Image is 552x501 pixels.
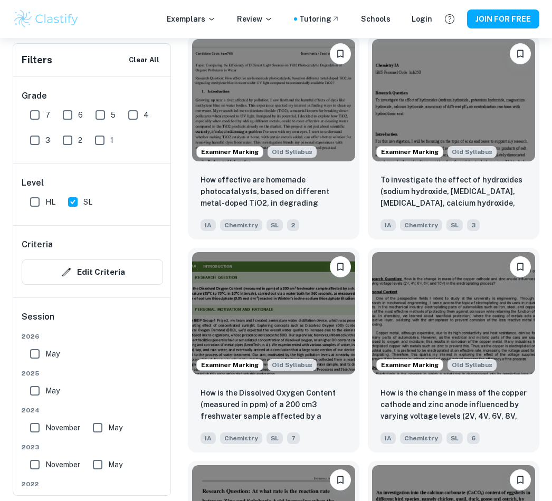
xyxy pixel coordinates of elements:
[448,146,497,158] span: Old Syllabus
[299,13,340,25] a: Tutoring
[108,459,122,470] span: May
[22,177,163,189] h6: Level
[510,256,531,277] button: Please log in to bookmark exemplars
[380,219,396,231] span: IA
[467,219,480,231] span: 3
[220,432,262,444] span: Chemistry
[220,219,262,231] span: Chemistry
[377,360,443,370] span: Examiner Marking
[167,13,216,25] p: Exemplars
[510,43,531,64] button: Please log in to bookmark exemplars
[400,432,442,444] span: Chemistry
[126,52,162,68] button: Clear All
[441,10,459,28] button: Help and Feedback
[412,13,432,25] a: Login
[110,134,113,146] span: 1
[45,385,60,397] span: May
[45,109,50,121] span: 7
[201,432,216,444] span: IA
[201,387,347,423] p: How is the Dissolved Oxygen Content (measured in ppm) of a 200 cm3 freshwater sample affected by ...
[377,147,443,157] span: Examiner Marking
[268,359,317,371] div: Starting from the May 2025 session, the Chemistry IA requirements have changed. It's OK to refer ...
[330,43,351,64] button: Please log in to bookmark exemplars
[144,109,149,121] span: 4
[45,134,50,146] span: 3
[448,359,497,371] div: Starting from the May 2025 session, the Chemistry IA requirements have changed. It's OK to refer ...
[192,39,355,161] img: Chemistry IA example thumbnail: How effective are homemade photocatalyst
[448,146,497,158] div: Starting from the May 2025 session, the Chemistry IA requirements have changed. It's OK to refer ...
[467,432,480,444] span: 6
[380,432,396,444] span: IA
[22,90,163,102] h6: Grade
[372,39,535,161] img: Chemistry IA example thumbnail: To investigate the effect of hydroxides
[22,332,163,341] span: 2026
[22,406,163,415] span: 2024
[188,35,359,239] a: Examiner MarkingStarting from the May 2025 session, the Chemistry IA requirements have changed. I...
[448,359,497,371] span: Old Syllabus
[78,109,83,121] span: 6
[22,238,53,251] h6: Criteria
[201,174,347,210] p: How effective are homemade photocatalysts, based on different metal-doped TiO2, in degrading meth...
[267,432,283,444] span: SL
[368,35,539,239] a: Examiner MarkingStarting from the May 2025 session, the Chemistry IA requirements have changed. I...
[22,479,163,489] span: 2022
[45,459,80,470] span: November
[22,259,163,285] button: Edit Criteria
[330,256,351,277] button: Please log in to bookmark exemplars
[45,348,60,360] span: May
[268,146,317,158] span: Old Syllabus
[467,9,539,28] button: JOIN FOR FREE
[83,196,92,208] span: SL
[22,311,163,332] h6: Session
[361,13,391,25] a: Schools
[192,252,355,374] img: Chemistry IA example thumbnail: How is the Dissolved Oxygen Content (mea
[197,360,263,370] span: Examiner Marking
[22,442,163,452] span: 2023
[267,219,283,231] span: SL
[268,146,317,158] div: Starting from the May 2025 session, the Chemistry IA requirements have changed. It's OK to refer ...
[111,109,116,121] span: 5
[446,432,463,444] span: SL
[108,422,122,433] span: May
[45,422,80,433] span: November
[201,219,216,231] span: IA
[287,219,299,231] span: 2
[188,248,359,452] a: Examiner MarkingStarting from the May 2025 session, the Chemistry IA requirements have changed. I...
[380,174,527,210] p: To investigate the effect of hydroxides (sodium hydroxide, potassium hydroxide, magnesium hydroxi...
[237,13,273,25] p: Review
[372,252,535,374] img: Chemistry IA example thumbnail: How is the change in mass of the copper
[510,469,531,490] button: Please log in to bookmark exemplars
[22,53,52,68] h6: Filters
[446,219,463,231] span: SL
[78,134,82,146] span: 2
[330,469,351,490] button: Please log in to bookmark exemplars
[197,147,263,157] span: Examiner Marking
[380,387,527,423] p: How is the change in mass of the copper cathode and zinc anode influenced by varying voltage leve...
[268,359,317,371] span: Old Syllabus
[22,369,163,378] span: 2025
[368,248,539,452] a: Examiner MarkingStarting from the May 2025 session, the Chemistry IA requirements have changed. I...
[287,432,300,444] span: 7
[45,196,55,208] span: HL
[400,219,442,231] span: Chemistry
[13,8,80,30] img: Clastify logo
